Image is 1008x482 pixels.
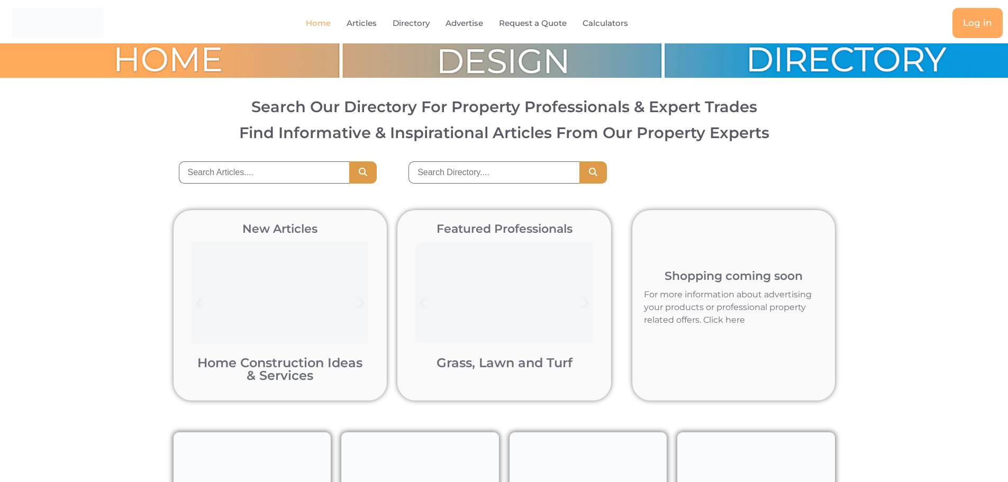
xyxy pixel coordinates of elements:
div: Next [574,292,598,315]
input: Search Directory.... [408,161,579,184]
nav: Menu [205,11,753,35]
a: Calculators [583,11,628,35]
img: Bonnie Doon Golf Club in Sydney post turf pigment [416,240,593,346]
div: Previous [411,292,434,315]
a: Request a Quote [499,11,567,35]
button: Search [579,161,607,184]
a: Home [306,11,331,35]
a: Advertise [446,11,483,35]
p: For more information about advertising your products or professional property related offers. Cli... [644,288,823,326]
h3: Find Informative & Inspirational Articles From Our Property Experts [21,125,988,140]
h2: Shopping coming soon [638,270,830,282]
div: Next [350,292,374,315]
a: Grass, Lawn and Turf [437,355,573,370]
div: Previous [187,292,211,315]
input: Search Articles.... [179,161,350,184]
button: Search [349,161,377,184]
a: Home Construction Ideas & Services [197,355,362,383]
span: Log in [963,19,992,28]
a: Articles [347,11,377,35]
h2: Featured Professionals [411,223,598,235]
h2: Search Our Directory For Property Professionals & Expert Trades [21,99,988,114]
a: Directory [393,11,430,35]
a: Log in [952,8,1003,38]
h2: New Articles [187,223,374,235]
